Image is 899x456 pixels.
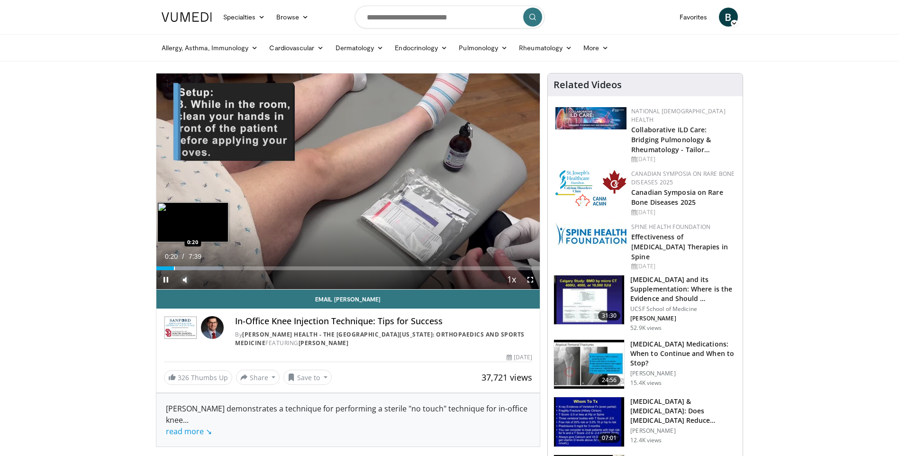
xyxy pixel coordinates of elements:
[630,379,662,387] p: 15.4K views
[156,38,264,57] a: Allergy, Asthma, Immunology
[555,170,627,208] img: 59b7dea3-8883-45d6-a110-d30c6cb0f321.png.150x105_q85_autocrop_double_scale_upscale_version-0.2.png
[555,107,627,129] img: 7e341e47-e122-4d5e-9c74-d0a8aaff5d49.jpg.150x105_q85_autocrop_double_scale_upscale_version-0.2.jpg
[554,275,737,332] a: 31:30 [MEDICAL_DATA] and its Supplementation: Where is the Evidence and Should … UCSF School of M...
[630,397,737,425] h3: [MEDICAL_DATA] & [MEDICAL_DATA]: Does [MEDICAL_DATA] Reduce Falls/Fractures in t…
[157,202,228,242] img: image.jpeg
[235,330,532,347] div: By FEATURING
[631,155,735,164] div: [DATE]
[598,311,621,320] span: 31:30
[630,275,737,303] h3: [MEDICAL_DATA] and its Supplementation: Where is the Evidence and Should …
[156,73,540,290] video-js: Video Player
[630,305,737,313] p: UCSF School of Medicine
[630,339,737,368] h3: [MEDICAL_DATA] Medications: When to Continue and When to Stop?
[283,370,332,385] button: Save to
[236,370,280,385] button: Share
[630,315,737,322] p: [PERSON_NAME]
[263,38,329,57] a: Cardiovascular
[507,353,532,362] div: [DATE]
[299,339,349,347] a: [PERSON_NAME]
[201,316,224,339] img: Avatar
[162,12,212,22] img: VuMedi Logo
[453,38,513,57] a: Pulmonology
[164,370,232,385] a: 326 Thumbs Up
[630,437,662,444] p: 12.4K views
[719,8,738,27] a: B
[598,375,621,385] span: 24:56
[166,403,531,437] div: [PERSON_NAME] demonstrates a technique for performing a sterile "no touch" technique for in-offic...
[631,262,735,271] div: [DATE]
[554,397,624,447] img: 6d2c734b-d54f-4c87-bcc9-c254c50adfb7.150x105_q85_crop-smart_upscale.jpg
[674,8,713,27] a: Favorites
[182,253,184,260] span: /
[156,266,540,270] div: Progress Bar
[554,339,737,390] a: 24:56 [MEDICAL_DATA] Medications: When to Continue and When to Stop? [PERSON_NAME] 15.4K views
[578,38,614,57] a: More
[271,8,314,27] a: Browse
[630,324,662,332] p: 52.9K views
[554,397,737,447] a: 07:01 [MEDICAL_DATA] & [MEDICAL_DATA]: Does [MEDICAL_DATA] Reduce Falls/Fractures in t… [PERSON_N...
[630,427,737,435] p: [PERSON_NAME]
[330,38,390,57] a: Dermatology
[389,38,453,57] a: Endocrinology
[598,433,621,443] span: 07:01
[554,275,624,325] img: 4bb25b40-905e-443e-8e37-83f056f6e86e.150x105_q85_crop-smart_upscale.jpg
[156,270,175,289] button: Pause
[164,316,198,339] img: Sanford Health - The University of South Dakota School of Medicine: Orthopaedics and Sports Medicine
[631,125,711,154] a: Collaborative ILD Care: Bridging Pulmonology & Rheumatology - Tailor…
[554,79,622,91] h4: Related Videos
[513,38,578,57] a: Rheumatology
[555,223,627,246] img: 57d53db2-a1b3-4664-83ec-6a5e32e5a601.png.150x105_q85_autocrop_double_scale_upscale_version-0.2.jpg
[218,8,271,27] a: Specialties
[355,6,545,28] input: Search topics, interventions
[166,415,212,437] span: ...
[631,208,735,217] div: [DATE]
[481,372,532,383] span: 37,721 views
[175,270,194,289] button: Mute
[156,290,540,309] a: Email [PERSON_NAME]
[631,188,723,207] a: Canadian Symposia on Rare Bone Diseases 2025
[235,330,525,347] a: [PERSON_NAME] Health - The [GEOGRAPHIC_DATA][US_STATE]: Orthopaedics and Sports Medicine
[502,270,521,289] button: Playback Rate
[554,340,624,389] img: a7bc7889-55e5-4383-bab6-f6171a83b938.150x105_q85_crop-smart_upscale.jpg
[631,223,710,231] a: Spine Health Foundation
[235,316,532,327] h4: In-Office Knee Injection Technique: Tips for Success
[631,107,726,124] a: National [DEMOGRAPHIC_DATA] Health
[521,270,540,289] button: Fullscreen
[165,253,178,260] span: 0:20
[189,253,201,260] span: 7:39
[178,373,189,382] span: 326
[630,370,737,377] p: [PERSON_NAME]
[166,426,212,437] a: read more ↘
[631,232,728,261] a: Effectiveness of [MEDICAL_DATA] Therapies in Spine
[631,170,735,186] a: Canadian Symposia on Rare Bone Diseases 2025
